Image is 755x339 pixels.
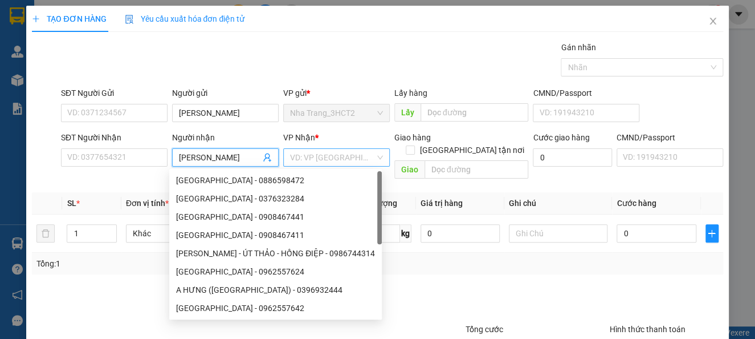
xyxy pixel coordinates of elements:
[421,103,529,122] input: Dọc đường
[706,229,718,238] span: plus
[169,281,382,299] div: A HƯNG (MINH CHÂU) - 0396932444
[610,325,685,334] label: Hình thức thanh toán
[394,88,427,98] span: Lấy hàng
[125,14,245,23] span: Yêu cầu xuất hóa đơn điện tử
[172,131,279,144] div: Người nhận
[36,257,292,270] div: Tổng: 1
[394,160,425,179] span: Giao
[705,224,719,243] button: plus
[708,17,717,26] span: close
[466,325,503,334] span: Tổng cước
[32,15,40,23] span: plus
[533,133,589,142] label: Cước giao hàng
[283,133,315,142] span: VP Nhận
[533,148,611,167] input: Cước giao hàng
[176,284,375,296] div: A HƯNG ([GEOGRAPHIC_DATA]) - 0396932444
[70,17,113,70] b: Gửi khách hàng
[394,103,421,122] span: Lấy
[176,174,375,187] div: [GEOGRAPHIC_DATA] - 0886598472
[509,224,608,243] input: Ghi Chú
[32,14,106,23] span: TẠO ĐƠN HÀNG
[67,199,76,208] span: SL
[172,87,279,99] div: Người gửi
[126,199,169,208] span: Đơn vị tính
[169,244,382,263] div: MINH CHÂU - ÚT THẢO - HỒNG ĐIỆP - 0986744314
[176,302,375,314] div: [GEOGRAPHIC_DATA] - 0962557642
[421,224,500,243] input: 0
[394,133,431,142] span: Giao hàng
[561,43,595,52] label: Gán nhãn
[133,225,218,242] span: Khác
[169,208,382,226] div: MINH CHÂU - 0908467441
[169,299,382,317] div: MINH CHÂU - 0962557642
[169,171,382,189] div: MINH CHÂU - 0886598472
[617,199,656,208] span: Cước hàng
[36,224,55,243] button: delete
[176,192,375,205] div: [GEOGRAPHIC_DATA] - 0376323284
[415,144,528,156] span: [GEOGRAPHIC_DATA] tận nơi
[96,54,157,68] li: (c) 2017
[400,224,411,243] span: kg
[504,192,613,215] th: Ghi chú
[96,43,157,53] b: [DOMAIN_NAME]
[14,74,63,147] b: Phương Nam Express
[176,265,375,278] div: [GEOGRAPHIC_DATA] - 0962557624
[283,87,390,99] div: VP gửi
[617,131,723,144] div: CMND/Passport
[421,199,463,208] span: Giá trị hàng
[169,189,382,208] div: MINH CHÂU - 0376323284
[176,229,375,241] div: [GEOGRAPHIC_DATA] - 0908467411
[61,131,168,144] div: SĐT Người Nhận
[61,87,168,99] div: SĐT Người Gửi
[124,14,151,42] img: logo.jpg
[169,263,382,281] div: MINH CHÂU - 0962557624
[176,211,375,223] div: [GEOGRAPHIC_DATA] - 0908467441
[169,226,382,244] div: MINH CHÂU - 0908467411
[176,247,375,260] div: [PERSON_NAME] - ÚT THẢO - HỒNG ĐIỆP - 0986744314
[290,104,383,122] span: Nha Trang_3HCT2
[263,153,272,162] span: user-add
[125,15,134,24] img: icon
[425,160,529,179] input: Dọc đường
[697,6,729,38] button: Close
[533,87,639,99] div: CMND/Passport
